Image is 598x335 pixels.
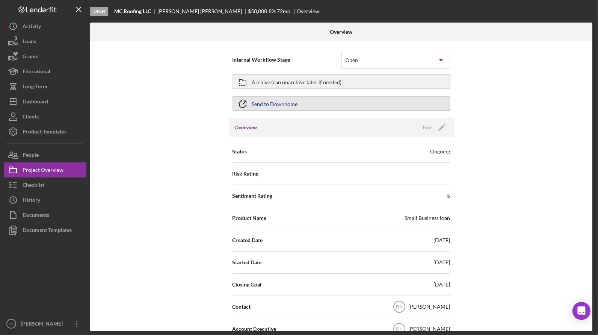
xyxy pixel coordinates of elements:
div: Archive (can unarchive later if needed) [252,75,342,88]
div: Ongoing [430,148,450,155]
div: 5 [447,192,450,200]
div: [DATE] [434,236,450,244]
button: History [4,193,86,208]
div: Product Templates [23,124,66,141]
div: Open [346,57,358,63]
div: [PERSON_NAME] [409,325,450,333]
div: Long-Term [23,79,47,96]
button: Grants [4,49,86,64]
div: Activity [23,19,41,36]
button: Long-Term [4,79,86,94]
span: Internal Workflow Stage [233,56,341,64]
div: Edit [423,122,432,133]
b: Overview [330,29,353,35]
div: Educational [23,64,50,81]
span: Product Name [233,214,267,222]
button: Checklist [4,177,86,193]
div: Checklist [23,177,44,194]
text: TI [10,322,13,326]
div: [PERSON_NAME] [19,316,68,333]
text: RN [396,305,402,310]
div: Project Overview [23,162,63,179]
div: Dashboard [23,94,48,111]
div: Documents [23,208,49,224]
button: People [4,147,86,162]
div: Document Templates [23,223,72,240]
h3: Overview [235,124,257,131]
button: Send to Downhome [233,96,450,111]
div: [PERSON_NAME] [409,303,450,311]
button: Educational [4,64,86,79]
div: Clients [23,109,39,126]
button: Document Templates [4,223,86,238]
div: Small Business loan [405,214,450,222]
b: MC Roofing LLC [114,8,151,14]
button: Clients [4,109,86,124]
span: Started Date [233,259,262,266]
button: TI[PERSON_NAME] [4,316,86,331]
span: $50,000 [248,8,267,14]
button: Activity [4,19,86,34]
div: Open [90,7,108,16]
div: People [23,147,39,164]
button: Archive (can unarchive later if needed) [233,74,450,89]
div: Grants [23,49,38,66]
span: Account Executive [233,325,276,333]
span: Risk Rating [233,170,259,177]
div: Open Intercom Messenger [572,302,590,320]
button: Edit [418,122,448,133]
span: Sentiment Rating [233,192,273,200]
span: Status [233,148,247,155]
div: [DATE] [434,259,450,266]
div: [PERSON_NAME] [PERSON_NAME] [157,8,248,14]
button: Loans [4,34,86,49]
button: Project Overview [4,162,86,177]
div: Overview [297,8,319,14]
button: Documents [4,208,86,223]
div: Send to Downhome [252,97,298,110]
span: Contact [233,303,251,311]
button: Dashboard [4,94,86,109]
span: Created Date [233,236,263,244]
span: Closing Goal [233,281,262,288]
div: 72 mo [277,8,290,14]
div: [DATE] [434,281,450,288]
button: Product Templates [4,124,86,139]
div: 8 % [269,8,276,14]
text: RN [396,327,402,332]
div: History [23,193,40,209]
div: Loans [23,34,36,51]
